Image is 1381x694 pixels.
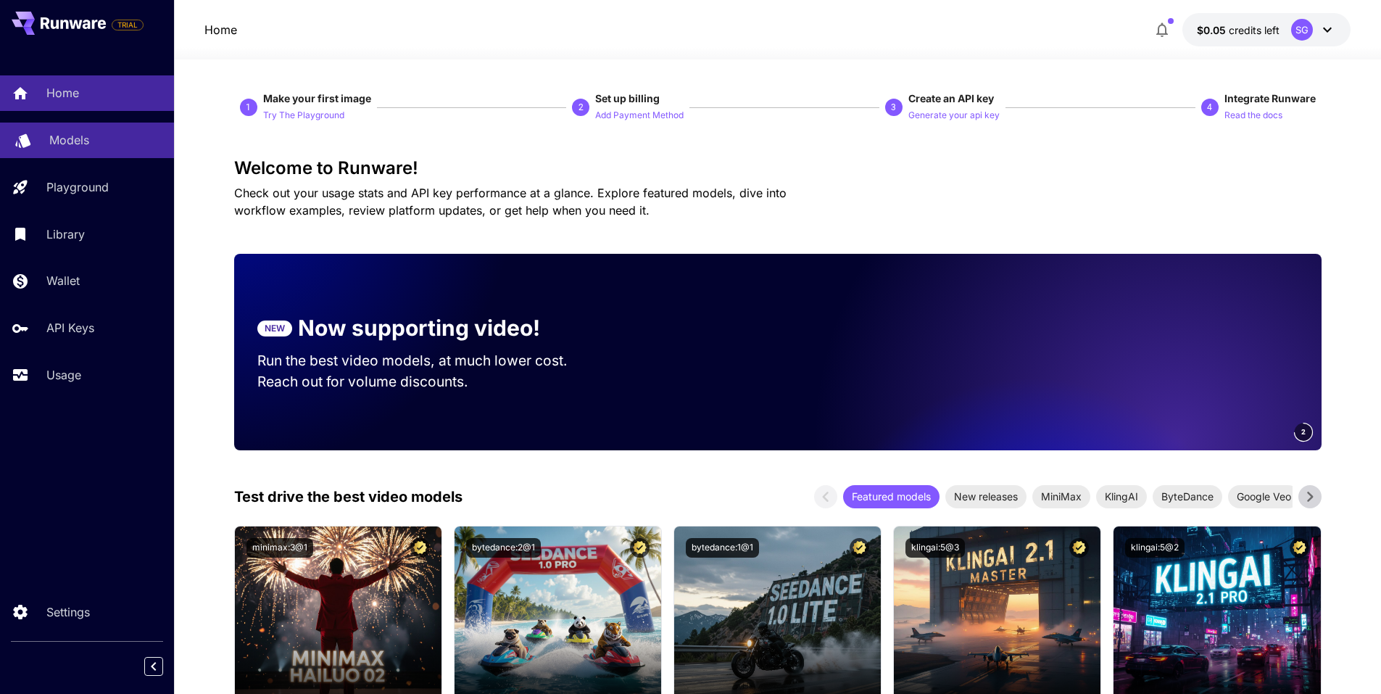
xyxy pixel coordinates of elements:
button: Try The Playground [263,106,344,123]
div: ByteDance [1153,485,1222,508]
button: Certified Model – Vetted for best performance and includes a commercial license. [850,538,869,558]
span: TRIAL [112,20,143,30]
div: Featured models [843,485,940,508]
span: KlingAI [1096,489,1147,504]
p: 4 [1207,101,1212,114]
p: 1 [246,101,251,114]
p: Read the docs [1224,109,1282,123]
span: Make your first image [263,92,371,104]
p: Now supporting video! [298,312,540,344]
p: Generate your api key [908,109,1000,123]
p: 3 [891,101,896,114]
div: New releases [945,485,1027,508]
div: Collapse sidebar [155,653,174,679]
button: Certified Model – Vetted for best performance and includes a commercial license. [1069,538,1089,558]
span: New releases [945,489,1027,504]
span: ByteDance [1153,489,1222,504]
p: 2 [578,101,584,114]
span: credits left [1229,24,1280,36]
span: Add your payment card to enable full platform functionality. [112,16,144,33]
button: klingai:5@2 [1125,538,1185,558]
nav: breadcrumb [204,21,237,38]
span: Featured models [843,489,940,504]
div: MiniMax [1032,485,1090,508]
span: $0.05 [1197,24,1229,36]
p: Try The Playground [263,109,344,123]
p: Add Payment Method [595,109,684,123]
p: Run the best video models, at much lower cost. [257,350,595,371]
button: bytedance:1@1 [686,538,759,558]
span: Set up billing [595,92,660,104]
div: SG [1291,19,1313,41]
p: Models [49,131,89,149]
span: Google Veo [1228,489,1300,504]
button: Read the docs [1224,106,1282,123]
button: Certified Model – Vetted for best performance and includes a commercial license. [630,538,650,558]
button: Certified Model – Vetted for best performance and includes a commercial license. [1290,538,1309,558]
div: $0.05 [1197,22,1280,38]
button: Generate your api key [908,106,1000,123]
a: Home [204,21,237,38]
span: Integrate Runware [1224,92,1316,104]
p: Playground [46,178,109,196]
button: klingai:5@3 [905,538,965,558]
p: API Keys [46,319,94,336]
div: KlingAI [1096,485,1147,508]
p: Wallet [46,272,80,289]
p: NEW [265,322,285,335]
span: MiniMax [1032,489,1090,504]
button: Certified Model – Vetted for best performance and includes a commercial license. [410,538,430,558]
p: Reach out for volume discounts. [257,371,595,392]
span: Create an API key [908,92,994,104]
button: Collapse sidebar [144,657,163,676]
p: Usage [46,366,81,384]
h3: Welcome to Runware! [234,158,1322,178]
div: Google Veo [1228,485,1300,508]
button: $0.05SG [1182,13,1351,46]
p: Library [46,226,85,243]
button: bytedance:2@1 [466,538,541,558]
span: Check out your usage stats and API key performance at a glance. Explore featured models, dive int... [234,186,787,218]
button: Add Payment Method [595,106,684,123]
span: 2 [1301,426,1306,437]
p: Settings [46,603,90,621]
button: minimax:3@1 [246,538,313,558]
p: Test drive the best video models [234,486,463,508]
p: Home [46,84,79,102]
